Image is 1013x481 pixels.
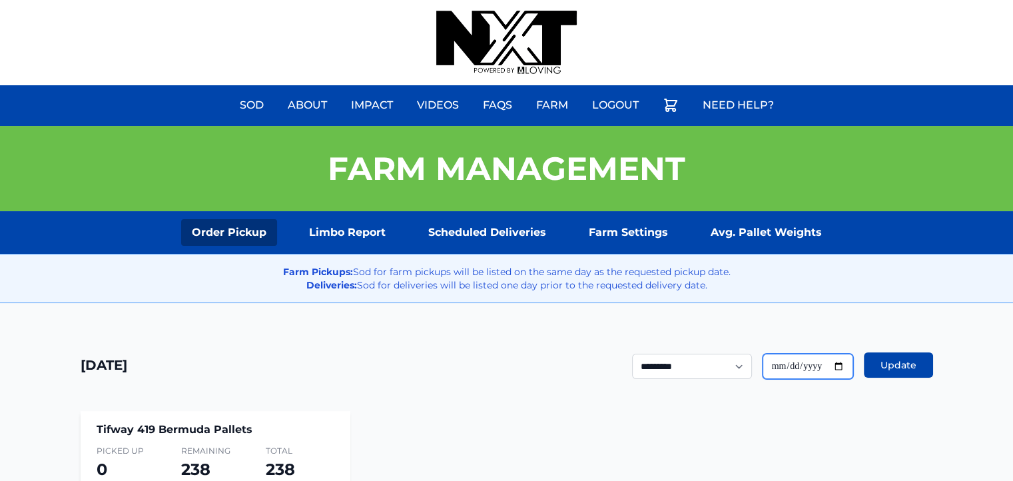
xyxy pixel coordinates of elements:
[266,446,334,456] span: Total
[475,89,520,121] a: FAQs
[181,446,250,456] span: Remaining
[864,352,933,378] button: Update
[97,460,107,479] span: 0
[328,153,685,185] h1: Farm Management
[528,89,576,121] a: Farm
[584,89,647,121] a: Logout
[181,460,210,479] span: 238
[298,219,396,246] a: Limbo Report
[280,89,335,121] a: About
[283,266,353,278] strong: Farm Pickups:
[700,219,833,246] a: Avg. Pallet Weights
[695,89,782,121] a: Need Help?
[181,219,277,246] a: Order Pickup
[880,358,916,372] span: Update
[436,11,576,75] img: nextdaysod.com Logo
[97,422,334,438] h4: Tifway 419 Bermuda Pallets
[306,279,357,291] strong: Deliveries:
[343,89,401,121] a: Impact
[418,219,557,246] a: Scheduled Deliveries
[81,356,127,374] h1: [DATE]
[266,460,295,479] span: 238
[97,446,165,456] span: Picked Up
[578,219,679,246] a: Farm Settings
[409,89,467,121] a: Videos
[232,89,272,121] a: Sod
